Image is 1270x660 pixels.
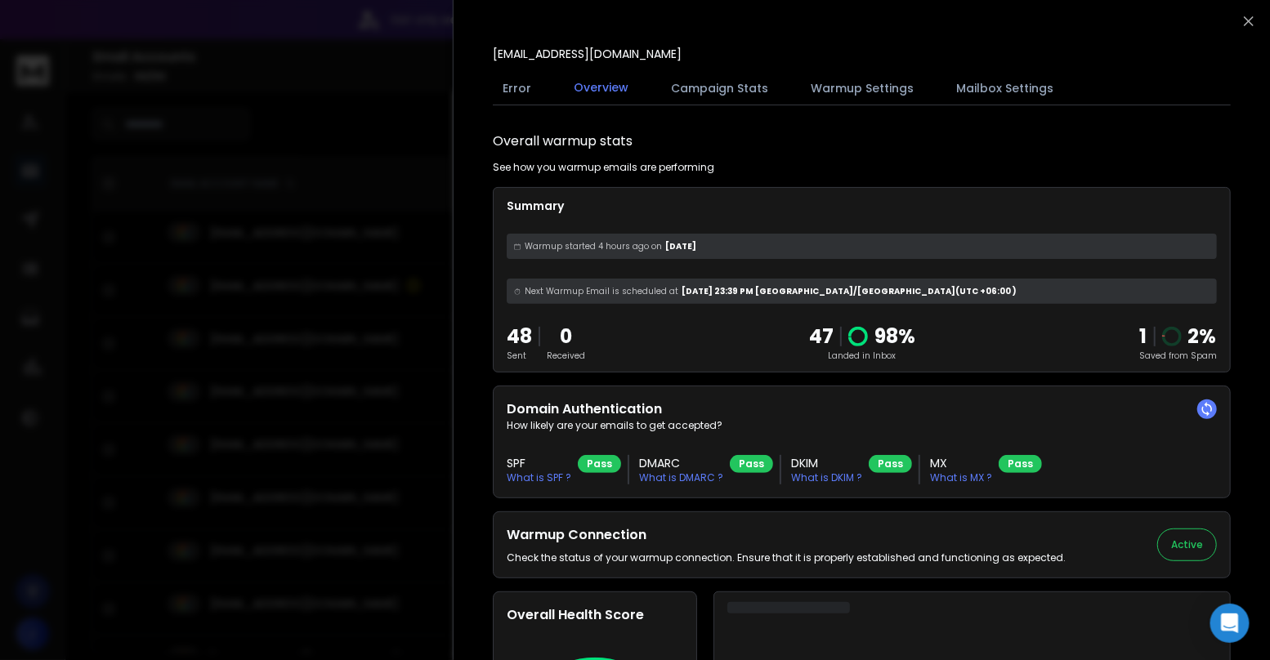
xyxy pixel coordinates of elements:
button: Mailbox Settings [946,70,1063,106]
p: What is SPF ? [507,471,571,484]
strong: 1 [1140,323,1147,350]
span: Next Warmup Email is scheduled at [525,285,678,297]
div: [DATE] 23:39 PM [GEOGRAPHIC_DATA]/[GEOGRAPHIC_DATA] (UTC +06:00 ) [507,279,1217,304]
button: Active [1157,528,1217,561]
p: What is MX ? [930,471,992,484]
p: Check the status of your warmup connection. Ensure that it is properly established and functionin... [507,551,1066,564]
h2: Domain Authentication [507,399,1217,419]
div: Pass [869,455,912,473]
div: Pass [578,455,621,473]
p: See how you warmup emails are performing [493,161,714,174]
p: 98 % [874,323,915,350]
p: 0 [547,323,585,350]
button: Overview [564,69,638,107]
div: Open Intercom Messenger [1210,604,1250,643]
h1: Overall warmup stats [493,132,633,151]
span: Warmup started 4 hours ago on [525,240,662,252]
p: What is DKIM ? [791,471,862,484]
div: Pass [730,455,773,473]
p: [EMAIL_ADDRESS][DOMAIN_NAME] [493,46,682,62]
button: Campaign Stats [661,70,778,106]
p: 2 % [1188,323,1217,350]
p: How likely are your emails to get accepted? [507,419,1217,432]
button: Error [493,70,541,106]
p: Received [547,350,585,362]
h3: SPF [507,455,571,471]
p: Sent [507,350,532,362]
p: Saved from Spam [1139,350,1217,362]
h2: Overall Health Score [507,605,683,625]
p: 47 [809,323,834,350]
p: 48 [507,323,532,350]
p: Landed in Inbox [809,350,915,362]
div: Pass [999,455,1042,473]
p: Summary [507,198,1217,214]
h3: MX [930,455,992,471]
h2: Warmup Connection [507,525,1066,545]
h3: DMARC [639,455,723,471]
div: [DATE] [507,234,1217,259]
p: What is DMARC ? [639,471,723,484]
button: Warmup Settings [801,70,923,106]
h3: DKIM [791,455,862,471]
